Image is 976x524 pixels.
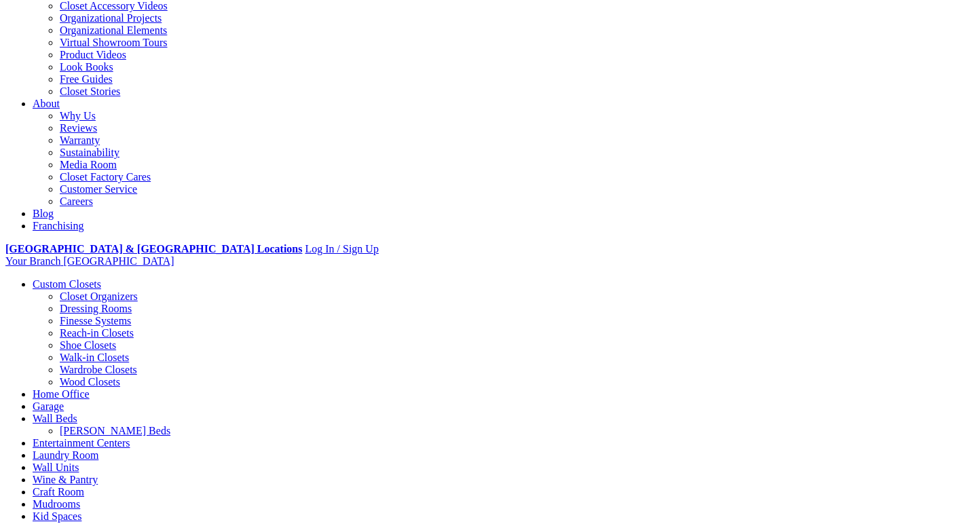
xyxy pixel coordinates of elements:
a: Wall Units [33,462,79,473]
a: Warranty [60,134,100,146]
a: Closet Stories [60,86,120,97]
a: Dressing Rooms [60,303,132,314]
a: Closet Factory Cares [60,171,151,183]
a: Organizational Elements [60,24,167,36]
a: Reach-in Closets [60,327,134,339]
a: Home Office [33,388,90,400]
a: Wall Beds [33,413,77,424]
a: Laundry Room [33,449,98,461]
a: Sustainability [60,147,119,158]
a: Reviews [60,122,97,134]
a: [GEOGRAPHIC_DATA] & [GEOGRAPHIC_DATA] Locations [5,243,302,255]
a: Shoe Closets [60,339,116,351]
a: Garage [33,400,64,412]
a: Entertainment Centers [33,437,130,449]
a: Wine & Pantry [33,474,98,485]
a: Customer Service [60,183,137,195]
a: Media Room [60,159,117,170]
a: Your Branch [GEOGRAPHIC_DATA] [5,255,174,267]
a: Virtual Showroom Tours [60,37,168,48]
a: Wood Closets [60,376,120,388]
a: Kid Spaces [33,510,81,522]
a: Walk-in Closets [60,352,129,363]
a: Product Videos [60,49,126,60]
a: Closet Organizers [60,291,138,302]
a: Blog [33,208,54,219]
span: [GEOGRAPHIC_DATA] [63,255,174,267]
a: Wardrobe Closets [60,364,137,375]
a: Custom Closets [33,278,101,290]
a: Organizational Projects [60,12,162,24]
a: Careers [60,195,93,207]
span: Your Branch [5,255,60,267]
a: Free Guides [60,73,113,85]
a: Look Books [60,61,113,73]
a: Finesse Systems [60,315,131,326]
a: About [33,98,60,109]
a: Franchising [33,220,84,231]
a: Why Us [60,110,96,121]
a: [PERSON_NAME] Beds [60,425,170,436]
a: Mudrooms [33,498,80,510]
a: Craft Room [33,486,84,498]
a: Log In / Sign Up [305,243,378,255]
